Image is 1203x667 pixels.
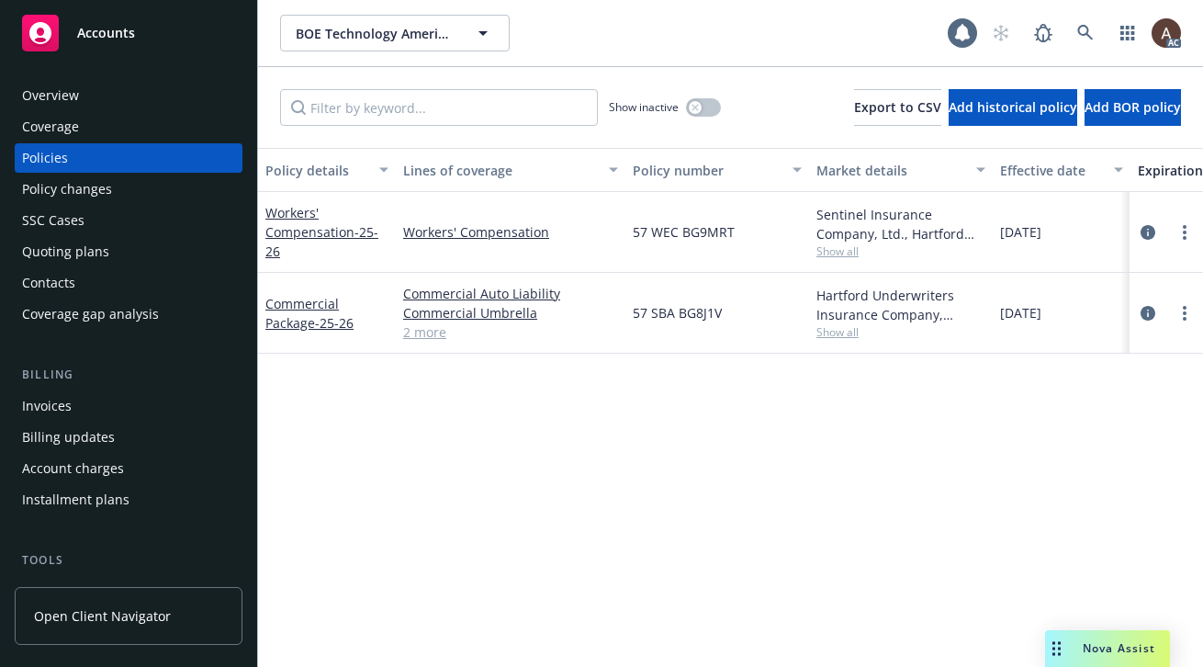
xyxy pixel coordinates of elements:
span: Add historical policy [949,98,1077,116]
a: Search [1067,15,1104,51]
a: Report a Bug [1025,15,1062,51]
a: Invoices [15,391,242,421]
div: Sentinel Insurance Company, Ltd., Hartford Insurance Group [816,205,985,243]
a: Start snowing [983,15,1019,51]
a: Policy changes [15,175,242,204]
a: Commercial Umbrella [403,303,618,322]
div: Quoting plans [22,237,109,266]
span: Show all [816,324,985,340]
button: Export to CSV [854,89,941,126]
span: Nova Assist [1083,640,1155,656]
button: BOE Technology America Inc. [280,15,510,51]
button: Lines of coverage [396,148,625,192]
div: Coverage gap analysis [22,300,159,329]
a: Policies [15,143,242,173]
a: Coverage [15,112,242,141]
a: more [1174,221,1196,243]
div: Drag to move [1045,630,1068,667]
div: Policy number [633,161,781,180]
a: Switch app [1109,15,1146,51]
span: Show inactive [609,99,679,115]
button: Policy number [625,148,809,192]
span: Add BOR policy [1085,98,1181,116]
input: Filter by keyword... [280,89,598,126]
a: circleInformation [1137,302,1159,324]
span: 57 WEC BG9MRT [633,222,735,242]
img: photo [1152,18,1181,48]
a: Installment plans [15,485,242,514]
div: SSC Cases [22,206,84,235]
div: Market details [816,161,965,180]
a: Contacts [15,268,242,298]
span: Export to CSV [854,98,941,116]
a: Billing updates [15,423,242,452]
div: Coverage [22,112,79,141]
div: Account charges [22,454,124,483]
a: Account charges [15,454,242,483]
div: Tools [15,551,242,570]
a: Commercial Auto Liability [403,284,618,303]
button: Policy details [258,148,396,192]
a: more [1174,302,1196,324]
span: Show all [816,243,985,259]
a: Commercial Package [265,295,354,332]
div: Policy details [265,161,368,180]
span: - 25-26 [315,314,354,332]
span: BOE Technology America Inc. [296,24,455,43]
div: Lines of coverage [403,161,598,180]
div: Policy changes [22,175,112,204]
a: Overview [15,81,242,110]
div: Overview [22,81,79,110]
span: Accounts [77,26,135,40]
a: circleInformation [1137,221,1159,243]
a: Accounts [15,7,242,59]
div: Installment plans [22,485,129,514]
div: Hartford Underwriters Insurance Company, Hartford Insurance Group [816,286,985,324]
button: Effective date [993,148,1130,192]
a: Workers' Compensation [403,222,618,242]
span: Open Client Navigator [34,606,171,626]
button: Add historical policy [949,89,1077,126]
a: 2 more [403,322,618,342]
a: Workers' Compensation [265,204,378,260]
div: Billing [15,366,242,384]
button: Market details [809,148,993,192]
a: Quoting plans [15,237,242,266]
a: Coverage gap analysis [15,300,242,329]
div: Billing updates [22,423,115,452]
span: [DATE] [1000,303,1041,322]
button: Nova Assist [1045,630,1170,667]
div: Policies [22,143,68,173]
span: [DATE] [1000,222,1041,242]
a: SSC Cases [15,206,242,235]
button: Add BOR policy [1085,89,1181,126]
div: Effective date [1000,161,1103,180]
div: Invoices [22,391,72,421]
div: Contacts [22,268,75,298]
span: 57 SBA BG8J1V [633,303,722,322]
